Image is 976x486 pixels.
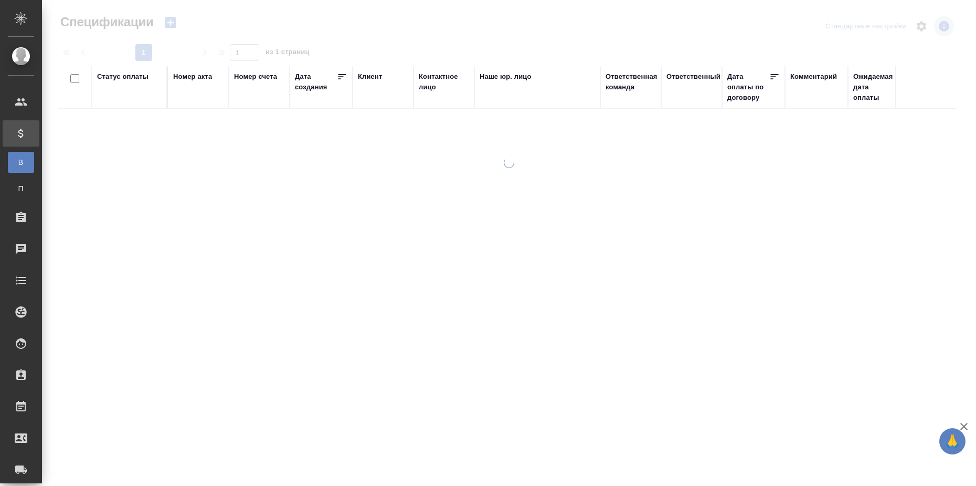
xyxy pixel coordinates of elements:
[943,430,961,452] span: 🙏
[97,71,148,82] div: Статус оплаты
[358,71,382,82] div: Клиент
[8,152,34,173] a: В
[234,71,277,82] div: Номер счета
[8,178,34,199] a: П
[606,71,657,92] div: Ответственная команда
[295,71,337,92] div: Дата создания
[480,71,532,82] div: Наше юр. лицо
[939,428,966,454] button: 🙏
[727,71,769,103] div: Дата оплаты по договору
[13,183,29,194] span: П
[173,71,212,82] div: Номер акта
[419,71,469,92] div: Контактное лицо
[666,71,720,82] div: Ответственный
[853,71,895,103] div: Ожидаемая дата оплаты
[790,71,837,82] div: Комментарий
[13,157,29,168] span: В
